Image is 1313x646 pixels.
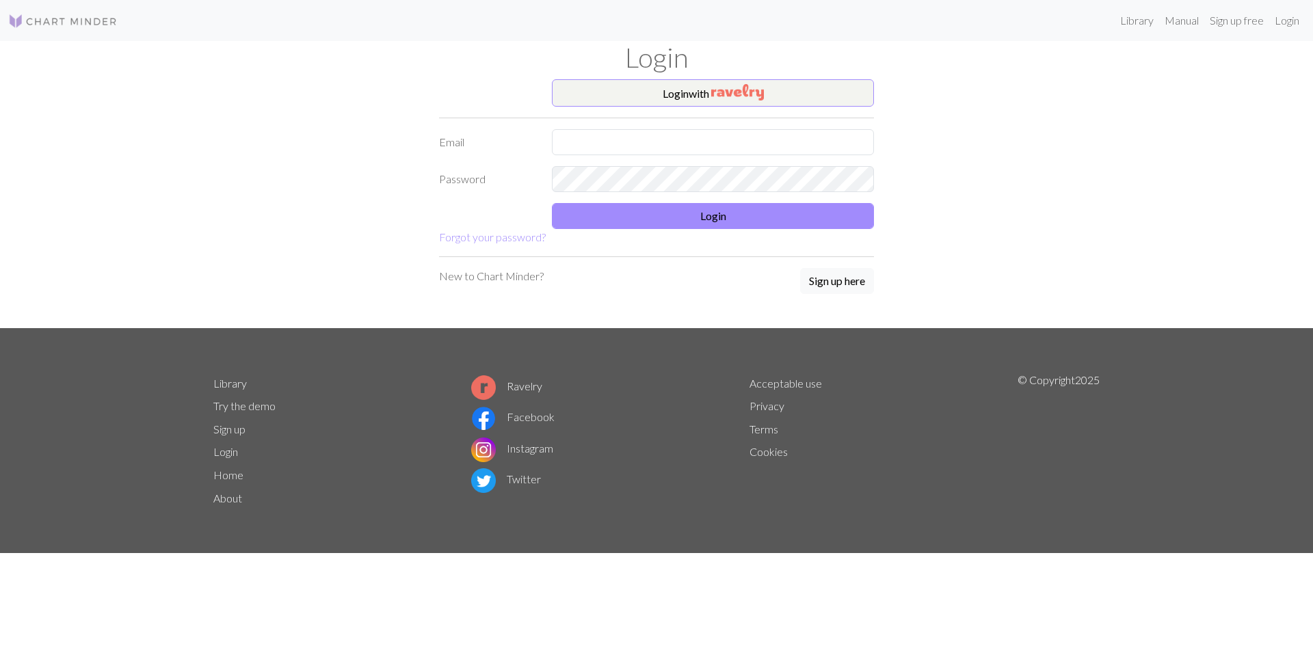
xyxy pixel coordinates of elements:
a: Login [213,445,238,458]
a: Home [213,468,243,481]
a: Forgot your password? [439,230,546,243]
img: Twitter logo [471,468,496,493]
h1: Login [205,41,1108,74]
img: Facebook logo [471,406,496,431]
button: Sign up here [800,268,874,294]
a: Facebook [471,410,555,423]
a: Try the demo [213,399,276,412]
a: Privacy [750,399,784,412]
img: Logo [8,13,118,29]
a: Instagram [471,442,553,455]
a: Login [1269,7,1305,34]
p: © Copyright 2025 [1018,372,1100,510]
img: Ravelry [711,84,764,100]
img: Instagram logo [471,438,496,462]
a: Terms [750,422,778,435]
a: Ravelry [471,379,542,392]
a: About [213,492,242,504]
a: Sign up here [800,268,874,295]
label: Email [431,129,544,155]
label: Password [431,166,544,192]
a: Twitter [471,472,541,485]
a: Sign up free [1204,7,1269,34]
a: Manual [1159,7,1204,34]
button: Login [552,203,874,229]
button: Loginwith [552,79,874,107]
a: Acceptable use [750,377,822,390]
a: Library [1115,7,1159,34]
a: Cookies [750,445,788,458]
a: Library [213,377,247,390]
a: Sign up [213,422,246,435]
p: New to Chart Minder? [439,268,544,284]
img: Ravelry logo [471,375,496,400]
